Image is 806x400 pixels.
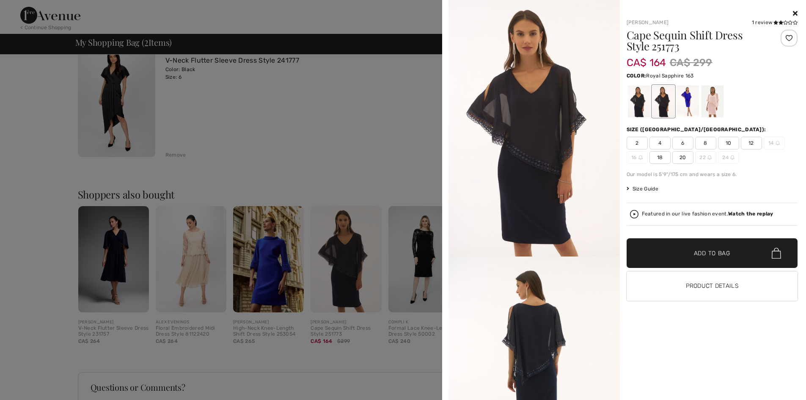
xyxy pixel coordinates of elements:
img: ring-m.svg [707,155,712,160]
div: Size ([GEOGRAPHIC_DATA]/[GEOGRAPHIC_DATA]): [627,126,768,133]
strong: Watch the replay [728,211,773,217]
span: 10 [718,137,739,149]
span: Add to Bag [694,249,730,258]
span: Size Guide [627,185,658,193]
span: 4 [649,137,671,149]
img: ring-m.svg [638,155,643,160]
div: Midnight Blue [652,86,674,117]
span: 22 [695,151,716,164]
img: ring-m.svg [776,141,780,145]
span: CA$ 299 [670,55,712,70]
div: Black [627,86,649,117]
button: Add to Bag [627,238,798,268]
div: Quartz [701,86,723,117]
span: CA$ 164 [627,48,666,69]
span: 8 [695,137,716,149]
span: Royal Sapphire 163 [646,73,693,79]
span: 2 [627,137,648,149]
span: Color: [627,73,646,79]
img: Watch the replay [630,210,638,218]
span: Chat [19,6,36,14]
div: Royal Sapphire 163 [677,86,699,117]
span: 18 [649,151,671,164]
span: 16 [627,151,648,164]
button: Product Details [627,271,798,301]
img: ring-m.svg [730,155,734,160]
a: [PERSON_NAME] [627,19,669,25]
div: Our model is 5'9"/175 cm and wears a size 6. [627,171,798,178]
span: 12 [741,137,762,149]
div: Featured in our live fashion event. [642,211,773,217]
span: 14 [764,137,785,149]
h1: Cape Sequin Shift Dress Style 251773 [627,30,769,52]
div: 1 review [752,19,798,26]
span: 20 [672,151,693,164]
span: 24 [718,151,739,164]
img: Bag.svg [772,248,781,259]
span: 6 [672,137,693,149]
